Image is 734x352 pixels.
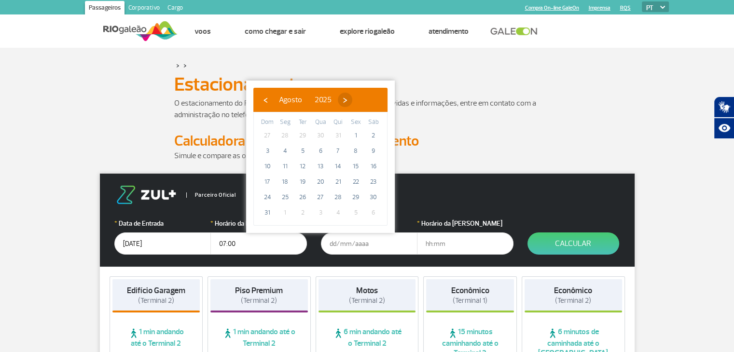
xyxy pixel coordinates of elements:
span: 19 [295,174,310,190]
span: 8 [348,143,363,159]
th: weekday [329,117,347,128]
span: (Terminal 2) [555,296,591,305]
a: Cargo [164,1,187,16]
span: 28 [277,128,293,143]
span: 4 [277,143,293,159]
a: Como chegar e sair [245,27,306,36]
span: 31 [260,205,275,220]
label: Horário da Entrada [210,218,307,229]
span: 23 [366,174,381,190]
span: 10 [260,159,275,174]
div: Plugin de acessibilidade da Hand Talk. [714,96,734,139]
span: 17 [260,174,275,190]
span: 3 [260,143,275,159]
input: hh:mm [417,232,513,255]
th: weekday [364,117,382,128]
th: weekday [294,117,312,128]
span: 5 [348,205,363,220]
bs-datepicker-navigation-view: ​ ​ ​ [258,94,352,103]
th: weekday [259,117,277,128]
input: dd/mm/aaaa [321,232,417,255]
a: > [176,60,180,71]
button: ‹ [258,93,273,107]
a: Passageiros [85,1,125,16]
span: 4 [331,205,346,220]
span: 15 [348,159,363,174]
span: 26 [295,190,310,205]
span: 7 [331,143,346,159]
input: hh:mm [210,232,307,255]
span: (Terminal 1) [453,296,487,305]
span: 2025 [315,95,332,105]
a: Atendimento [429,27,469,36]
label: Data de Entrada [114,218,211,229]
span: 6 [366,205,381,220]
span: 29 [348,190,363,205]
span: 30 [313,128,328,143]
span: 5 [295,143,310,159]
h2: Calculadora de Tarifa do Estacionamento [174,132,560,150]
span: 28 [331,190,346,205]
span: 21 [331,174,346,190]
strong: Piso Premium [235,285,283,296]
span: 16 [366,159,381,174]
span: 27 [313,190,328,205]
strong: Edifício Garagem [127,285,185,296]
button: 2025 [308,93,338,107]
span: 12 [295,159,310,174]
span: 3 [313,205,328,220]
span: 1 min andando até o Terminal 2 [112,327,200,348]
a: Voos [194,27,211,36]
a: Corporativo [125,1,164,16]
strong: Motos [356,285,378,296]
button: › [338,93,352,107]
th: weekday [312,117,330,128]
label: Horário da [PERSON_NAME] [417,218,513,229]
span: (Terminal 2) [138,296,174,305]
p: Simule e compare as opções. [174,150,560,162]
span: (Terminal 2) [349,296,385,305]
span: 18 [277,174,293,190]
img: logo-zul.png [114,186,178,204]
a: RQS [620,5,631,11]
span: 1 [277,205,293,220]
h1: Estacionamento [174,76,560,93]
button: Abrir tradutor de língua de sinais. [714,96,734,118]
span: 29 [295,128,310,143]
span: 13 [313,159,328,174]
strong: Econômico [554,285,592,296]
strong: Econômico [451,285,489,296]
span: 1 min andando até o Terminal 2 [210,327,308,348]
span: 30 [366,190,381,205]
button: Agosto [273,93,308,107]
span: 1 [348,128,363,143]
span: 2 [295,205,310,220]
span: 14 [331,159,346,174]
span: 31 [331,128,346,143]
button: Calcular [527,232,619,255]
span: 27 [260,128,275,143]
span: 24 [260,190,275,205]
span: 22 [348,174,363,190]
span: 6 [313,143,328,159]
p: O estacionamento do RIOgaleão é administrado pela Estapar. Para dúvidas e informações, entre em c... [174,97,560,121]
a: Compra On-line GaleOn [525,5,579,11]
span: (Terminal 2) [241,296,277,305]
button: Abrir recursos assistivos. [714,118,734,139]
input: dd/mm/aaaa [114,232,211,255]
a: > [183,60,187,71]
span: 25 [277,190,293,205]
a: Explore RIOgaleão [340,27,395,36]
a: Imprensa [589,5,610,11]
span: 9 [366,143,381,159]
span: 6 min andando até o Terminal 2 [319,327,416,348]
span: Agosto [279,95,302,105]
span: Parceiro Oficial [186,192,236,198]
span: 2 [366,128,381,143]
th: weekday [277,117,294,128]
bs-datepicker-container: calendar [246,81,395,233]
span: 11 [277,159,293,174]
span: 20 [313,174,328,190]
